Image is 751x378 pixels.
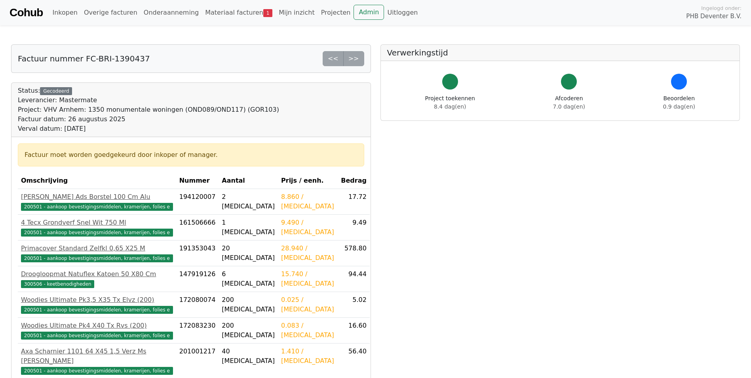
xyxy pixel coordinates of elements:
[276,5,318,21] a: Mijn inzicht
[553,103,585,110] span: 7.0 dag(en)
[387,48,734,57] h5: Verwerkingstijd
[21,203,173,211] span: 200501 - aankoop bevestigingsmiddelen, kramerijen, folies e
[21,269,173,288] a: Droogloopmat Natuflex Katoen 50 X80 Cm300506 - keetbenodigheden
[81,5,141,21] a: Overige facturen
[281,192,334,211] div: 8.860 / [MEDICAL_DATA]
[10,3,43,22] a: Cohub
[176,266,219,292] td: 147919126
[176,318,219,344] td: 172083230
[21,254,173,262] span: 200501 - aankoop bevestigingsmiddelen, kramerijen, folies e
[281,295,334,314] div: 0.025 / [MEDICAL_DATA]
[222,321,275,340] div: 200 [MEDICAL_DATA]
[21,244,173,263] a: Primacover Standard Zelfkl 0,65 X25 M200501 - aankoop bevestigingsmiddelen, kramerijen, folies e
[278,173,337,189] th: Prijs / eenh.
[318,5,354,21] a: Projecten
[18,115,279,124] div: Factuur datum: 26 augustus 2025
[21,280,94,288] span: 300506 - keetbenodigheden
[263,9,272,17] span: 1
[18,54,150,63] h5: Factuur nummer FC-BRI-1390437
[686,12,741,21] span: PHB Deventer B.V.
[21,244,173,253] div: Primacover Standard Zelfkl 0,65 X25 M
[21,295,173,305] div: Woodies Ultimate Pk3,5 X35 Tx Elvz (200)
[222,269,275,288] div: 6 [MEDICAL_DATA]
[21,229,173,237] span: 200501 - aankoop bevestigingsmiddelen, kramerijen, folies e
[202,5,276,21] a: Materiaal facturen1
[337,215,370,241] td: 9.49
[49,5,80,21] a: Inkopen
[176,215,219,241] td: 161506666
[354,5,384,20] a: Admin
[21,347,173,375] a: Axa Scharnier 1101 64 X45 1,5 Verz Ms [PERSON_NAME]200501 - aankoop bevestigingsmiddelen, krameri...
[176,241,219,266] td: 191353043
[337,318,370,344] td: 16.60
[219,173,278,189] th: Aantal
[281,269,334,288] div: 15.740 / [MEDICAL_DATA]
[25,150,357,160] div: Factuur moet worden goedgekeurd door inkoper of manager.
[337,241,370,266] td: 578.80
[21,321,173,330] div: Woodies Ultimate Pk4 X40 Tx Rvs (200)
[21,218,173,227] div: 4 Tecx Grondverf Snel Wit 750 Ml
[21,347,173,366] div: Axa Scharnier 1101 64 X45 1,5 Verz Ms [PERSON_NAME]
[663,103,695,110] span: 0.9 dag(en)
[21,218,173,237] a: 4 Tecx Grondverf Snel Wit 750 Ml200501 - aankoop bevestigingsmiddelen, kramerijen, folies e
[18,95,279,105] div: Leverancier: Mastermate
[701,4,741,12] span: Ingelogd onder:
[337,189,370,215] td: 17.72
[222,347,275,366] div: 40 [MEDICAL_DATA]
[21,295,173,314] a: Woodies Ultimate Pk3,5 X35 Tx Elvz (200)200501 - aankoop bevestigingsmiddelen, kramerijen, folies e
[281,244,334,263] div: 28.940 / [MEDICAL_DATA]
[141,5,202,21] a: Onderaanneming
[222,192,275,211] div: 2 [MEDICAL_DATA]
[337,173,370,189] th: Bedrag
[281,321,334,340] div: 0.083 / [MEDICAL_DATA]
[21,269,173,279] div: Droogloopmat Natuflex Katoen 50 X80 Cm
[18,105,279,115] div: Project: VHV Arnhem: 1350 monumentale woningen (OND089/OND117) (GOR103)
[384,5,421,21] a: Uitloggen
[434,103,466,110] span: 8.4 dag(en)
[21,192,173,211] a: [PERSON_NAME] Ads Borstel 100 Cm Alu200501 - aankoop bevestigingsmiddelen, kramerijen, folies e
[663,94,695,111] div: Beoordelen
[21,306,173,314] span: 200501 - aankoop bevestigingsmiddelen, kramerijen, folies e
[176,189,219,215] td: 194120007
[281,347,334,366] div: 1.410 / [MEDICAL_DATA]
[281,218,334,237] div: 9.490 / [MEDICAL_DATA]
[222,295,275,314] div: 200 [MEDICAL_DATA]
[176,292,219,318] td: 172080074
[337,266,370,292] td: 94.44
[18,124,279,134] div: Verval datum: [DATE]
[222,244,275,263] div: 20 [MEDICAL_DATA]
[21,332,173,340] span: 200501 - aankoop bevestigingsmiddelen, kramerijen, folies e
[40,87,72,95] div: Gecodeerd
[553,94,585,111] div: Afcoderen
[337,292,370,318] td: 5.02
[176,173,219,189] th: Nummer
[21,367,173,375] span: 200501 - aankoop bevestigingsmiddelen, kramerijen, folies e
[222,218,275,237] div: 1 [MEDICAL_DATA]
[21,321,173,340] a: Woodies Ultimate Pk4 X40 Tx Rvs (200)200501 - aankoop bevestigingsmiddelen, kramerijen, folies e
[18,173,176,189] th: Omschrijving
[18,86,279,134] div: Status:
[21,192,173,202] div: [PERSON_NAME] Ads Borstel 100 Cm Alu
[425,94,475,111] div: Project toekennen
